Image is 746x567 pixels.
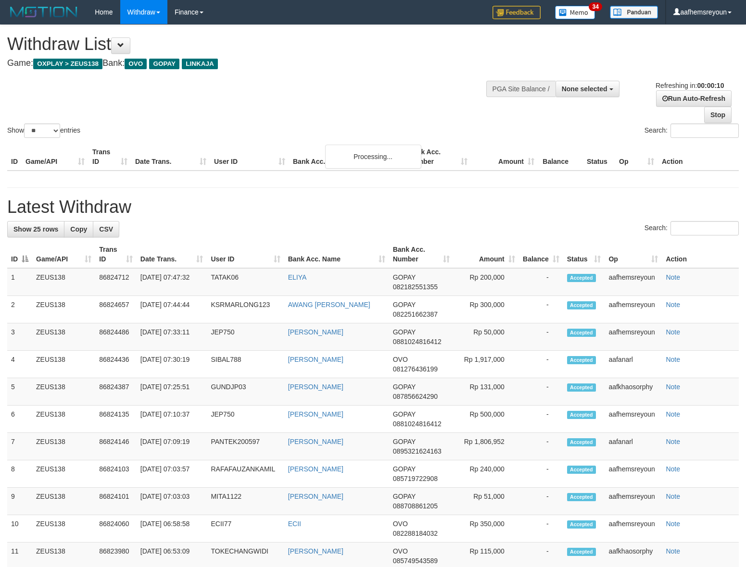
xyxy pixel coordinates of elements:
th: Date Trans.: activate to sort column ascending [137,241,207,268]
td: [DATE] 07:10:37 [137,406,207,433]
td: 5 [7,378,32,406]
a: Copy [64,221,93,237]
button: None selected [556,81,620,97]
td: Rp 300,000 [454,296,519,323]
td: aafhemsreyoun [605,296,662,323]
a: Note [666,301,680,308]
input: Search: [670,221,739,235]
div: PGA Site Balance / [486,81,556,97]
td: 1 [7,268,32,296]
th: Game/API: activate to sort column ascending [32,241,95,268]
td: Rp 240,000 [454,460,519,488]
td: aafhemsreyoun [605,460,662,488]
td: 86824146 [95,433,137,460]
td: 6 [7,406,32,433]
span: Accepted [567,383,596,392]
span: Copy 082182551355 to clipboard [393,283,438,291]
span: Accepted [567,466,596,474]
span: OVO [393,520,408,528]
td: 86824657 [95,296,137,323]
a: [PERSON_NAME] [288,410,343,418]
a: [PERSON_NAME] [288,328,343,336]
td: ZEUS138 [32,351,95,378]
span: Accepted [567,493,596,501]
a: [PERSON_NAME] [288,547,343,555]
img: Button%20Memo.svg [555,6,595,19]
label: Show entries [7,123,80,138]
td: aafhemsreyoun [605,488,662,515]
img: MOTION_logo.png [7,5,80,19]
span: GOPAY [393,410,416,418]
a: Note [666,493,680,500]
span: Accepted [567,356,596,364]
span: GOPAY [393,328,416,336]
td: aafhemsreyoun [605,406,662,433]
a: [PERSON_NAME] [288,383,343,391]
span: Accepted [567,548,596,556]
th: Date Trans. [131,143,210,171]
span: Copy 088708861205 to clipboard [393,502,438,510]
td: [DATE] 07:09:19 [137,433,207,460]
input: Search: [670,123,739,138]
span: LINKAJA [182,59,218,69]
span: Copy 087856624290 to clipboard [393,393,438,400]
td: Rp 131,000 [454,378,519,406]
td: [DATE] 07:03:03 [137,488,207,515]
td: JEP750 [207,323,284,351]
th: Status [583,143,615,171]
span: OXPLAY > ZEUS138 [33,59,102,69]
h1: Withdraw List [7,35,488,54]
th: Op [615,143,658,171]
td: ZEUS138 [32,488,95,515]
td: ZEUS138 [32,323,95,351]
td: - [519,433,563,460]
td: ZEUS138 [32,460,95,488]
span: Accepted [567,301,596,309]
h1: Latest Withdraw [7,197,739,217]
td: [DATE] 07:47:32 [137,268,207,296]
span: Accepted [567,274,596,282]
td: - [519,515,563,542]
th: Game/API [22,143,89,171]
th: Bank Acc. Name [289,143,405,171]
td: 86824712 [95,268,137,296]
th: ID [7,143,22,171]
th: ID: activate to sort column descending [7,241,32,268]
td: SIBAL788 [207,351,284,378]
td: aafanarl [605,351,662,378]
a: [PERSON_NAME] [288,438,343,445]
td: ZEUS138 [32,268,95,296]
td: [DATE] 07:03:57 [137,460,207,488]
td: 86824135 [95,406,137,433]
td: 8 [7,460,32,488]
td: Rp 200,000 [454,268,519,296]
span: Copy 0881024816412 to clipboard [393,338,442,345]
span: None selected [562,85,607,93]
span: Accepted [567,438,596,446]
td: ZEUS138 [32,515,95,542]
td: [DATE] 07:44:44 [137,296,207,323]
span: Copy 082251662387 to clipboard [393,310,438,318]
span: Accepted [567,520,596,529]
td: - [519,488,563,515]
a: Note [666,520,680,528]
td: Rp 500,000 [454,406,519,433]
td: 9 [7,488,32,515]
th: Action [662,241,739,268]
span: GOPAY [393,465,416,473]
span: GOPAY [393,301,416,308]
span: Copy 0895321624163 to clipboard [393,447,442,455]
td: 86824101 [95,488,137,515]
th: Trans ID [89,143,131,171]
td: KSRMARLONG123 [207,296,284,323]
td: 10 [7,515,32,542]
td: - [519,268,563,296]
th: Bank Acc. Number [405,143,471,171]
td: 86824060 [95,515,137,542]
span: OVO [125,59,147,69]
span: Copy 081276436199 to clipboard [393,365,438,373]
th: Trans ID: activate to sort column ascending [95,241,137,268]
a: Note [666,328,680,336]
a: Run Auto-Refresh [656,90,732,107]
td: Rp 1,806,952 [454,433,519,460]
